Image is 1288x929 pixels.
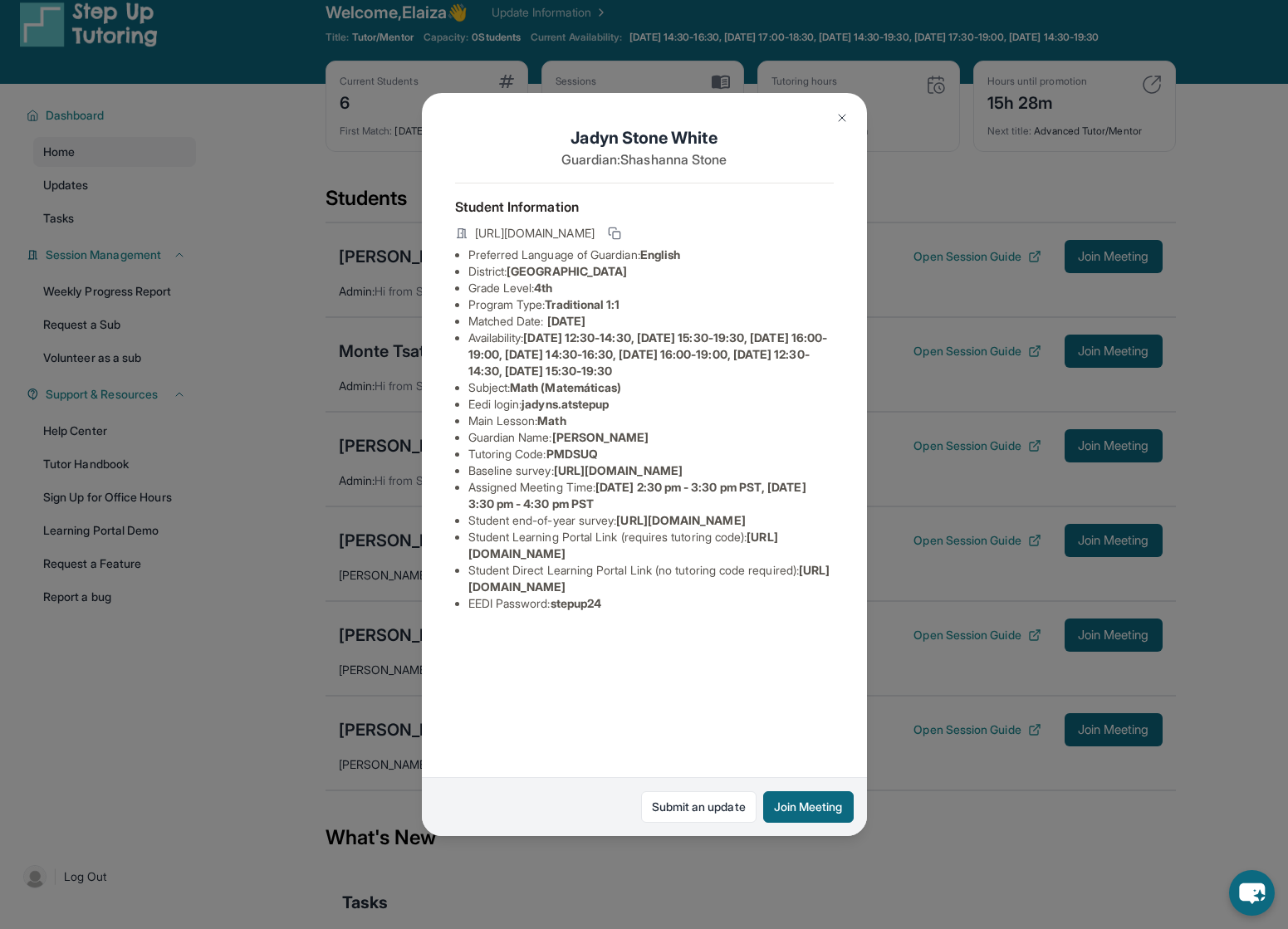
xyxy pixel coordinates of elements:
li: Matched Date: [468,313,834,330]
span: English [640,247,681,262]
span: PMDSUQ [546,447,598,461]
li: Guardian Name : [468,429,834,446]
li: EEDI Password : [468,595,834,612]
li: Student Learning Portal Link (requires tutoring code) : [468,529,834,562]
li: Eedi login : [468,396,834,413]
span: [URL][DOMAIN_NAME] [475,225,595,242]
li: Student end-of-year survey : [468,512,834,529]
span: jadyns.atstepup [522,397,609,411]
span: [PERSON_NAME] [552,430,649,444]
span: [GEOGRAPHIC_DATA] [507,264,627,278]
span: stepup24 [551,596,602,610]
button: chat-button [1229,870,1275,916]
img: Close Icon [835,111,849,125]
span: Math [537,413,566,428]
span: [DATE] 12:30-14:30, [DATE] 15:30-19:30, [DATE] 16:00-19:00, [DATE] 14:30-16:30, [DATE] 16:00-19:0... [468,330,828,378]
h4: Student Information [455,197,834,217]
li: Preferred Language of Guardian: [468,247,834,263]
span: Math (Matemáticas) [510,380,621,394]
li: Program Type: [468,296,834,313]
span: Traditional 1:1 [545,297,620,311]
li: Student Direct Learning Portal Link (no tutoring code required) : [468,562,834,595]
li: Availability: [468,330,834,379]
li: Tutoring Code : [468,446,834,462]
p: Guardian: Shashanna Stone [455,149,834,169]
span: [URL][DOMAIN_NAME] [616,513,745,527]
span: [DATE] 2:30 pm - 3:30 pm PST, [DATE] 3:30 pm - 4:30 pm PST [468,480,806,511]
button: Join Meeting [763,791,854,823]
button: Copy link [605,223,624,243]
h1: Jadyn Stone White [455,126,834,149]
li: District: [468,263,834,280]
li: Grade Level: [468,280,834,296]
span: [DATE] [547,314,585,328]
li: Subject : [468,379,834,396]
li: Assigned Meeting Time : [468,479,834,512]
a: Submit an update [641,791,757,823]
span: [URL][DOMAIN_NAME] [554,463,683,477]
span: 4th [534,281,552,295]
li: Baseline survey : [468,462,834,479]
li: Main Lesson : [468,413,834,429]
